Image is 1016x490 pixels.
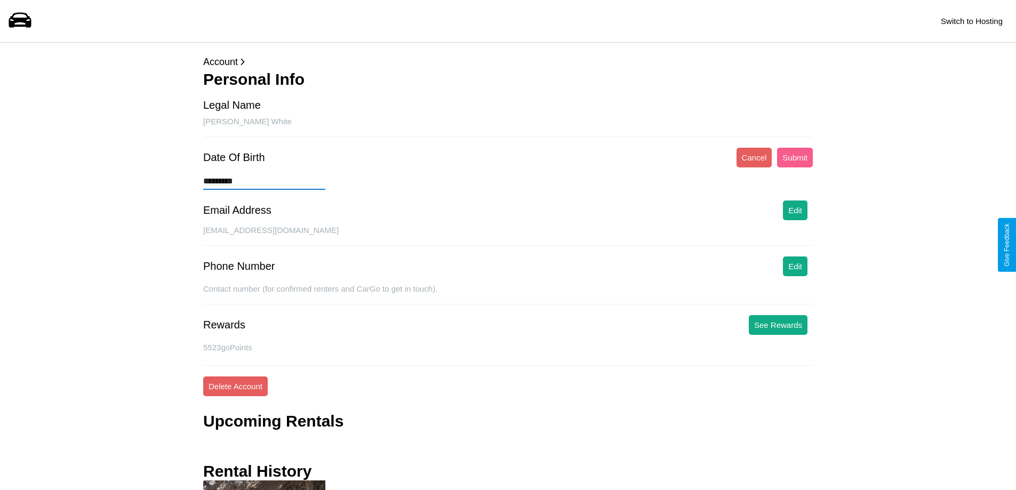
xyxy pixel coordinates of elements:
h3: Rental History [203,462,311,480]
div: Give Feedback [1003,223,1011,267]
button: Submit [777,148,813,167]
div: Phone Number [203,260,275,272]
p: Account [203,53,813,70]
div: Date Of Birth [203,151,265,164]
button: Edit [783,200,807,220]
div: [EMAIL_ADDRESS][DOMAIN_NAME] [203,226,813,246]
button: Edit [783,256,807,276]
button: See Rewards [749,315,807,335]
h3: Upcoming Rentals [203,412,343,430]
div: Rewards [203,319,245,331]
div: Contact number (for confirmed renters and CarGo to get in touch). [203,284,813,304]
div: [PERSON_NAME] White [203,117,813,137]
button: Delete Account [203,376,268,396]
h3: Personal Info [203,70,813,89]
div: Email Address [203,204,271,216]
button: Switch to Hosting [935,11,1008,31]
p: 5523 goPoints [203,340,813,355]
div: Legal Name [203,99,261,111]
button: Cancel [737,148,772,167]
